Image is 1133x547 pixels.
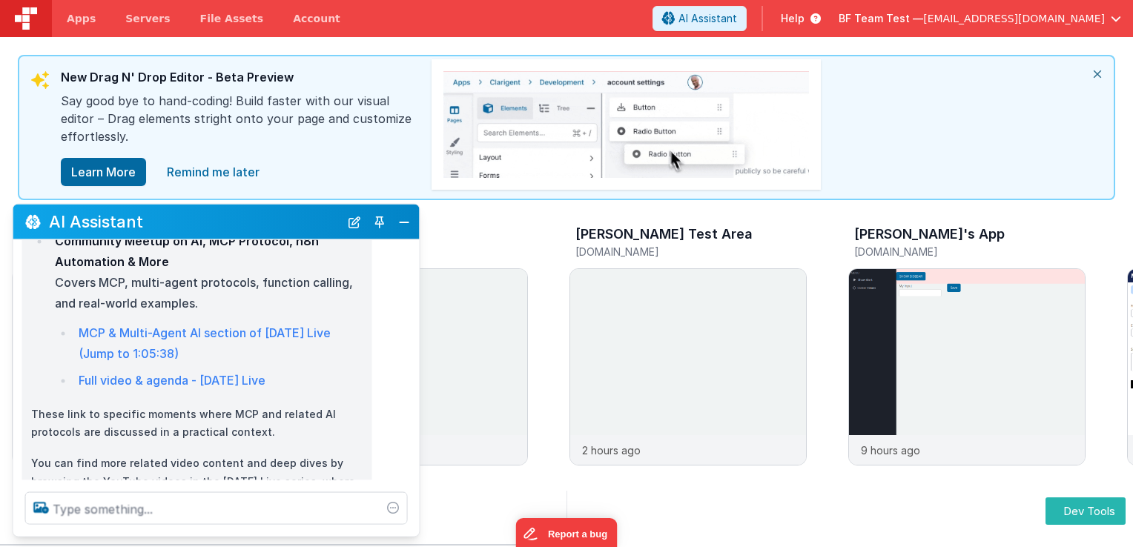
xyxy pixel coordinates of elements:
li: Covers MCP, multi-agent protocols, function calling, and real-world examples. [50,230,363,390]
p: You can find more related video content and deep dives by browsing the YouTube videos in the [DAT... [31,454,363,509]
button: AI Assistant [653,6,747,31]
span: BF Team Test — [839,11,923,26]
h3: [PERSON_NAME] Test Area [575,227,753,242]
p: These link to specific moments where MCP and related AI protocols are discussed in a practical co... [31,405,363,441]
span: Help [781,11,805,26]
i: close [1081,56,1114,92]
button: Learn More [61,158,146,186]
p: 2 hours ago [582,442,641,458]
p: 9 hours ago [861,442,920,458]
strong: Community Meetup on AI, MCP Protocol, n8n Automation & More [55,233,319,268]
div: New Drag N' Drop Editor - Beta Preview [61,68,417,92]
h2: AI Assistant [49,213,340,231]
div: Say good bye to hand-coding! Build faster with our visual editor – Drag elements stright onto you... [61,92,417,157]
h3: [PERSON_NAME]'s App [854,227,1005,242]
button: BF Team Test — [EMAIL_ADDRESS][DOMAIN_NAME] [839,11,1121,26]
h5: [DOMAIN_NAME] [854,246,1086,257]
span: Apps [67,11,96,26]
span: Servers [125,11,170,26]
h5: [DOMAIN_NAME] [575,246,807,257]
button: Close [394,211,414,232]
button: Dev Tools [1046,497,1126,525]
span: [EMAIL_ADDRESS][DOMAIN_NAME] [923,11,1105,26]
a: MCP & Multi-Agent AI section of [DATE] Live (Jump to 1:05:38) [79,325,331,360]
button: New Chat [344,211,365,232]
a: Full video & agenda - [DATE] Live [79,372,265,387]
span: File Assets [200,11,264,26]
button: Toggle Pin [369,211,390,232]
span: AI Assistant [678,11,737,26]
a: close [158,157,268,187]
